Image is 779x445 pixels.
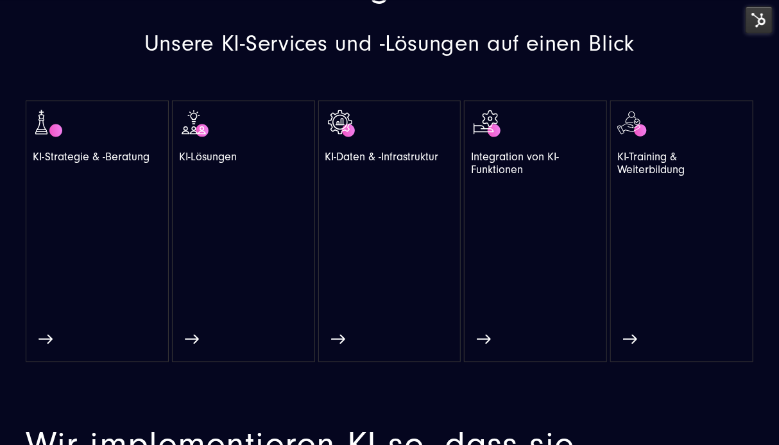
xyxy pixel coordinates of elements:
span: KI-Strategie & -Beratung [33,151,150,169]
span: KI-Daten & -Infrastruktur [325,151,439,169]
a: Schachfigur | KI-Agentur SUNZINET chess-figure_black - KI Agentur SUNZINET KI-Strategie & -Beratung [33,108,162,285]
a: Hand, die User hält | KI-Agentur SUNZINET seo-search-settings-business-products_black - bar-busin... [617,108,746,285]
span: Integration von KI-Funktionen [471,151,600,182]
span: KI-Lösungen [179,151,237,169]
a: Hand, die Zahnrad hält | KI-Agentur SUNZINET cog-hand-give-interface_black - KI Agentur SUNZINET ... [471,108,600,310]
span: KI-Training & Weiterbildung [617,151,746,182]
img: HubSpot Tools Menu Toggle [746,6,773,33]
h3: Unsere KI-Services und -Lösungen auf einen Blick [128,29,651,58]
a: Personengruppe mit Glühbirne | KI-Agentur SUNZINET streamlinehq-team-idea-work-office-companies_b... [179,108,308,285]
a: Graph in Mitte von Zahnrad | KI-Agentur SUNZINET optimization-graph-business-products_black - opt... [325,108,454,233]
